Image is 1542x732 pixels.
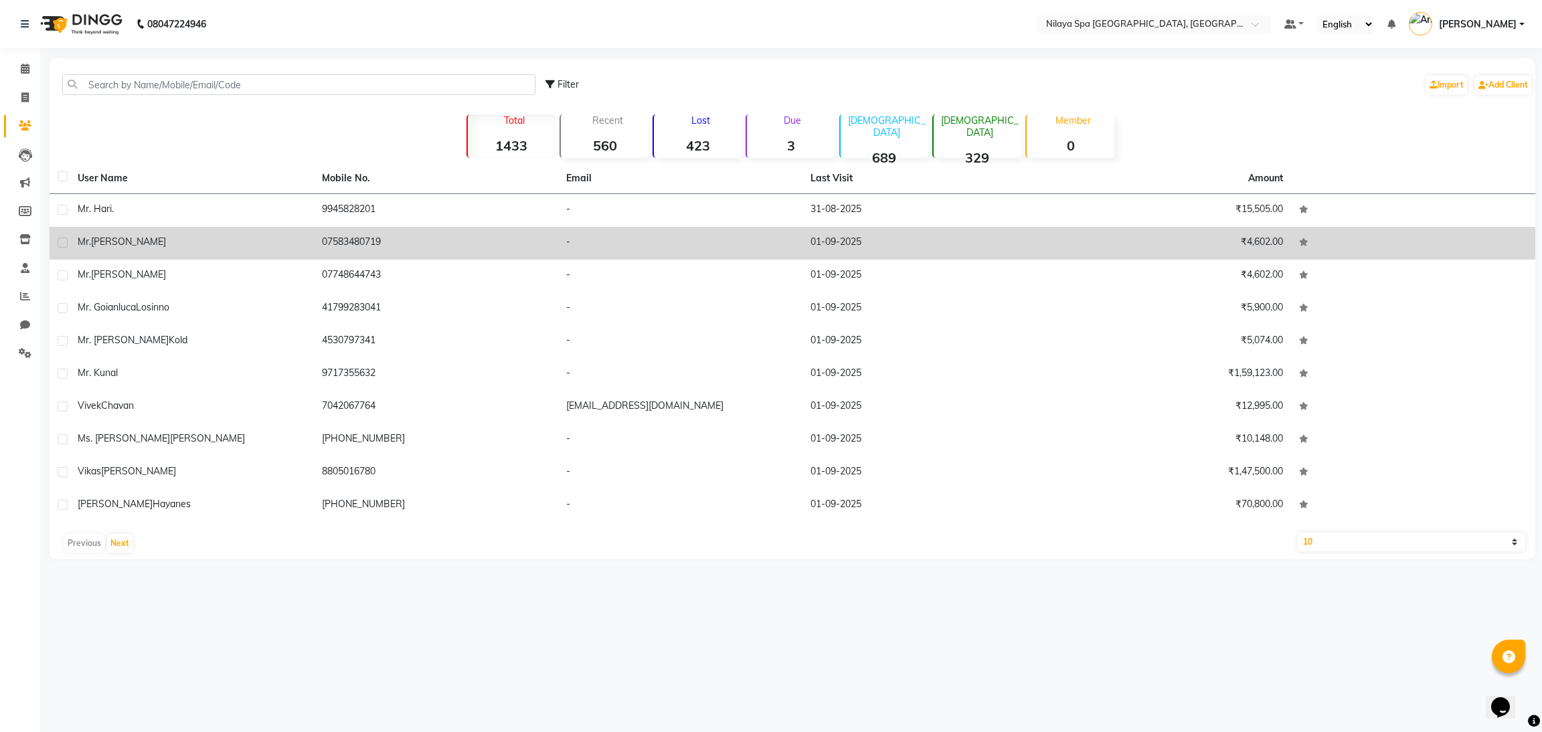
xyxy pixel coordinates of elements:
button: Next [107,534,133,553]
th: User Name [70,163,314,194]
td: - [558,424,802,456]
td: ₹5,074.00 [1047,325,1291,358]
td: - [558,194,802,227]
th: Email [558,163,802,194]
td: ₹1,59,123.00 [1047,358,1291,391]
strong: 3 [747,137,835,154]
span: [PERSON_NAME] [170,432,245,444]
td: [PHONE_NUMBER] [314,489,558,522]
td: ₹4,602.00 [1047,227,1291,260]
span: Mr. Kunal [78,367,118,379]
td: - [558,325,802,358]
img: Anubhav [1409,12,1432,35]
td: 8805016780 [314,456,558,489]
td: 01-09-2025 [802,260,1047,292]
td: 7042067764 [314,391,558,424]
td: 01-09-2025 [802,489,1047,522]
span: [PERSON_NAME] [91,236,166,248]
td: - [558,358,802,391]
td: [EMAIL_ADDRESS][DOMAIN_NAME] [558,391,802,424]
span: . [112,203,114,215]
td: - [558,456,802,489]
p: [DEMOGRAPHIC_DATA] [846,114,928,139]
td: [PHONE_NUMBER] [314,424,558,456]
span: Hayanes [153,498,191,510]
td: 01-09-2025 [802,456,1047,489]
span: Mr. Goianluca [78,301,136,313]
strong: 423 [654,137,742,154]
td: - [558,292,802,325]
img: logo [34,5,126,43]
strong: 329 [934,149,1021,166]
span: [PERSON_NAME] [101,465,176,477]
td: ₹10,148.00 [1047,424,1291,456]
td: 01-09-2025 [802,391,1047,424]
span: Mr. Hari [78,203,112,215]
input: Search by Name/Mobile/Email/Code [62,74,535,95]
td: ₹70,800.00 [1047,489,1291,522]
span: Mr. [PERSON_NAME] [78,334,169,346]
td: 41799283041 [314,292,558,325]
span: Kold [169,334,187,346]
span: Vikas [78,465,101,477]
td: 01-09-2025 [802,358,1047,391]
span: Ms. [PERSON_NAME] [78,432,170,444]
a: Import [1426,76,1467,94]
td: ₹4,602.00 [1047,260,1291,292]
td: 31-08-2025 [802,194,1047,227]
p: Total [473,114,555,126]
td: 01-09-2025 [802,292,1047,325]
td: 4530797341 [314,325,558,358]
p: Due [750,114,835,126]
td: 07583480719 [314,227,558,260]
td: 01-09-2025 [802,424,1047,456]
span: Mr. [78,268,91,280]
td: 01-09-2025 [802,227,1047,260]
td: 01-09-2025 [802,325,1047,358]
p: Recent [566,114,649,126]
th: Amount [1240,163,1291,193]
td: 07748644743 [314,260,558,292]
span: Chavan [101,399,134,411]
span: Vivek [78,399,101,411]
th: Mobile No. [314,163,558,194]
span: Losinno [136,301,169,313]
iframe: chat widget [1486,678,1529,719]
b: 08047224946 [147,5,206,43]
td: - [558,489,802,522]
strong: 689 [841,149,928,166]
p: [DEMOGRAPHIC_DATA] [939,114,1021,139]
td: ₹15,505.00 [1047,194,1291,227]
span: Filter [558,78,579,90]
td: - [558,227,802,260]
p: Member [1032,114,1114,126]
p: Lost [659,114,742,126]
td: ₹5,900.00 [1047,292,1291,325]
span: [PERSON_NAME] [1439,17,1517,31]
th: Last Visit [802,163,1047,194]
strong: 0 [1027,137,1114,154]
td: ₹1,47,500.00 [1047,456,1291,489]
span: [PERSON_NAME] [78,498,153,510]
td: ₹12,995.00 [1047,391,1291,424]
a: Add Client [1475,76,1531,94]
strong: 560 [561,137,649,154]
strong: 1433 [468,137,555,154]
span: Mr. [78,236,91,248]
td: 9717355632 [314,358,558,391]
span: [PERSON_NAME] [91,268,166,280]
td: - [558,260,802,292]
td: 9945828201 [314,194,558,227]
